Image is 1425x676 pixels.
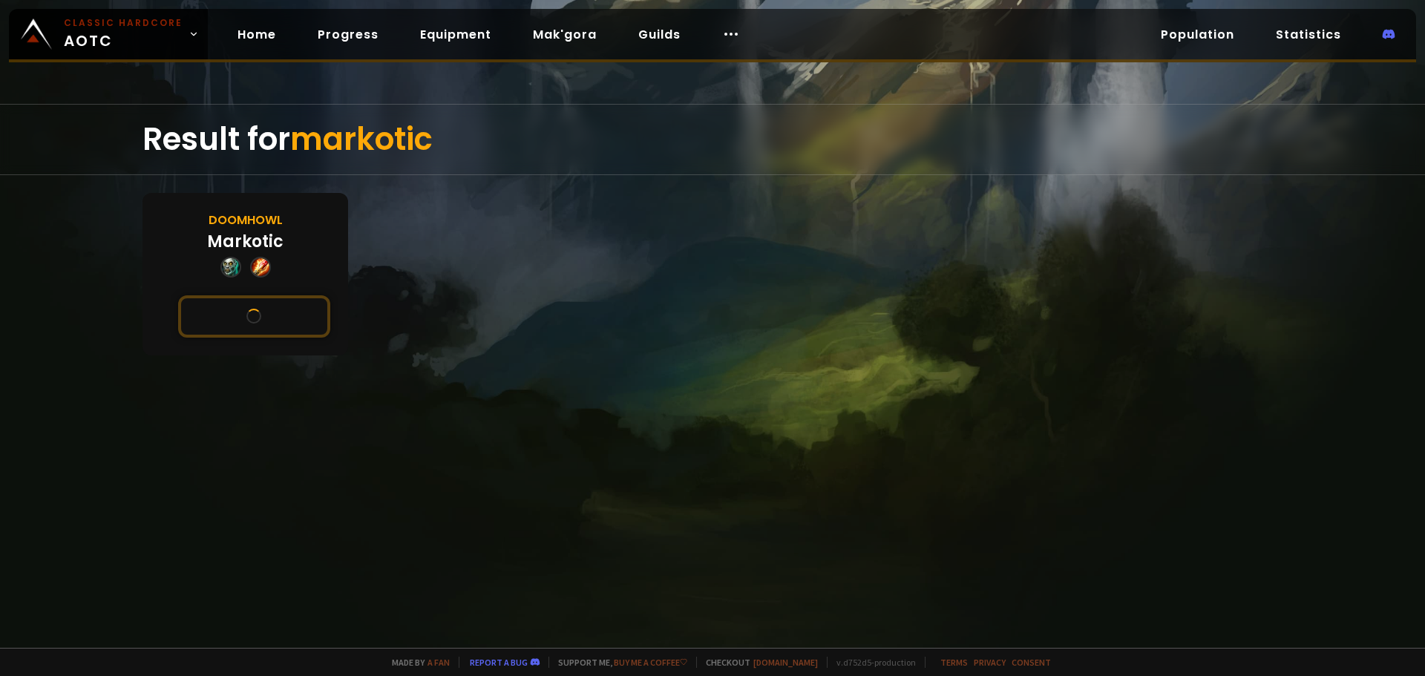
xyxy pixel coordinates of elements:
span: v. d752d5 - production [827,657,916,668]
button: See this character [178,295,330,338]
a: Progress [306,19,390,50]
a: Equipment [408,19,503,50]
a: Guilds [626,19,692,50]
span: AOTC [64,16,183,52]
span: markotic [290,117,433,161]
a: Classic HardcoreAOTC [9,9,208,59]
a: Report a bug [470,657,528,668]
span: Checkout [696,657,818,668]
a: Buy me a coffee [614,657,687,668]
a: [DOMAIN_NAME] [753,657,818,668]
a: Consent [1012,657,1051,668]
span: Made by [383,657,450,668]
a: Statistics [1264,19,1353,50]
a: Home [226,19,288,50]
div: Doomhowl [209,211,283,229]
div: Markotic [207,229,284,254]
small: Classic Hardcore [64,16,183,30]
a: a fan [427,657,450,668]
a: Population [1149,19,1246,50]
span: Support me, [548,657,687,668]
a: Privacy [974,657,1006,668]
a: Terms [940,657,968,668]
div: Result for [142,105,1282,174]
a: Mak'gora [521,19,609,50]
